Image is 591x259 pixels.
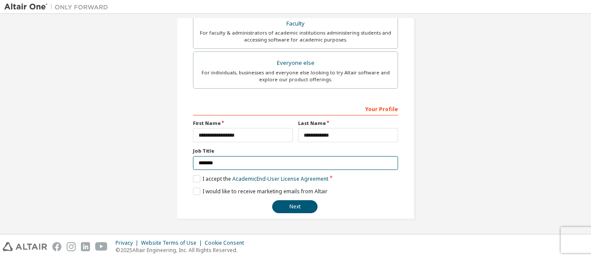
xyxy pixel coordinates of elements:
[232,175,328,182] a: Academic End-User License Agreement
[199,18,392,30] div: Faculty
[193,188,328,195] label: I would like to receive marketing emails from Altair
[193,120,293,127] label: First Name
[193,102,398,115] div: Your Profile
[199,29,392,43] div: For faculty & administrators of academic institutions administering students and accessing softwa...
[199,69,392,83] div: For individuals, businesses and everyone else looking to try Altair software and explore our prod...
[4,3,112,11] img: Altair One
[199,57,392,69] div: Everyone else
[116,240,141,246] div: Privacy
[116,246,249,254] p: © 2025 Altair Engineering, Inc. All Rights Reserved.
[52,242,61,251] img: facebook.svg
[3,242,47,251] img: altair_logo.svg
[95,242,108,251] img: youtube.svg
[193,175,328,182] label: I accept the
[298,120,398,127] label: Last Name
[193,147,398,154] label: Job Title
[141,240,205,246] div: Website Terms of Use
[205,240,249,246] div: Cookie Consent
[272,200,318,213] button: Next
[67,242,76,251] img: instagram.svg
[81,242,90,251] img: linkedin.svg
